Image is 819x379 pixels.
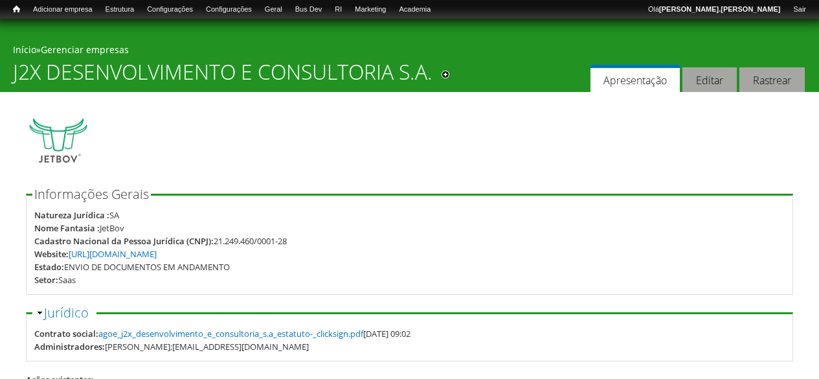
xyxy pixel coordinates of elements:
[105,340,309,353] div: [PERSON_NAME];[EMAIL_ADDRESS][DOMAIN_NAME]
[13,43,806,60] div: »
[34,273,58,286] div: Setor:
[41,43,129,56] a: Gerenciar empresas
[140,3,199,16] a: Configurações
[34,185,149,203] span: Informações Gerais
[199,3,258,16] a: Configurações
[109,209,119,222] div: SA
[64,260,230,273] div: ENVIO DE DOCUMENTOS EM ANDAMENTO
[58,273,76,286] div: Saas
[34,340,105,353] div: Administradores:
[99,3,141,16] a: Estrutura
[34,235,214,247] div: Cadastro Nacional da Pessoa Jurídica (CNPJ):
[13,60,432,92] h1: J2X DESENVOLVIMENTO E CONSULTORIA S.A.
[34,209,109,222] div: Natureza Jurídica :
[642,3,787,16] a: Olá[PERSON_NAME].[PERSON_NAME]
[100,222,124,235] div: JetBov
[214,235,287,247] div: 21.249.460/0001-28
[348,3,392,16] a: Marketing
[34,260,64,273] div: Estado:
[739,67,805,93] a: Rastrear
[787,3,813,16] a: Sair
[98,328,363,339] a: agoe_j2x_desenvolvimento_e_consultoria_s.a_estatuto-_clicksign.pdf
[27,3,99,16] a: Adicionar empresa
[13,43,36,56] a: Início
[328,3,348,16] a: RI
[590,65,680,93] a: Apresentação
[44,304,89,321] a: Jurídico
[34,247,69,260] div: Website:
[659,5,780,13] strong: [PERSON_NAME].[PERSON_NAME]
[98,328,410,339] span: [DATE] 09:02
[392,3,437,16] a: Academia
[34,327,98,340] div: Contrato social:
[34,222,100,235] div: Nome Fantasia :
[69,248,157,260] a: [URL][DOMAIN_NAME]
[6,3,27,16] a: Início
[13,5,20,14] span: Início
[682,67,737,93] a: Editar
[289,3,329,16] a: Bus Dev
[258,3,289,16] a: Geral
